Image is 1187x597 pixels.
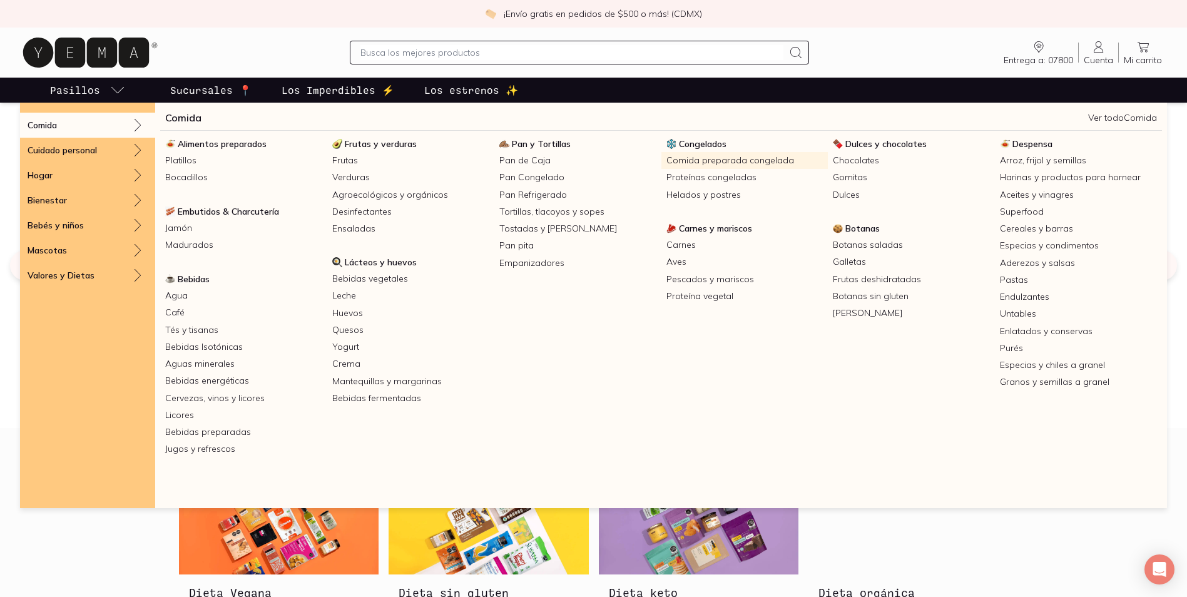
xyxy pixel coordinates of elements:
[327,339,494,355] a: Yogurt
[28,145,97,156] p: Cuidado personal
[833,223,843,233] img: Botanas
[327,355,494,372] a: Crema
[1119,39,1167,66] a: Mi carrito
[389,484,589,574] img: Dieta sin gluten
[165,110,201,125] a: Comida
[160,152,327,169] a: Platillos
[995,305,1162,322] a: Untables
[282,83,394,98] p: Los Imperdibles ⚡️
[160,136,327,152] a: Alimentos preparadosAlimentos preparados
[165,139,175,149] img: Alimentos preparados
[808,484,1009,574] img: Dieta orgánica
[160,304,327,321] a: Café
[494,255,661,272] a: Empanizadores
[995,152,1162,169] a: Arroz, frijol y semillas
[422,78,521,103] a: Los estrenos ✨
[828,186,995,203] a: Dulces
[345,257,417,268] span: Lácteos y huevos
[327,254,494,270] a: Lácteos y huevosLácteos y huevos
[494,169,661,186] a: Pan Congelado
[661,136,828,152] a: CongeladosCongelados
[327,169,494,186] a: Verduras
[995,255,1162,272] a: Aderezos y salsas
[995,237,1162,254] a: Especias y condimentos
[599,484,799,574] img: Dieta keto
[28,270,94,281] p: Valores y Dietas
[28,220,84,231] p: Bebés y niños
[160,271,327,287] a: BebidasBebidas
[828,152,995,169] a: Chocolates
[995,272,1162,288] a: Pastas
[1084,54,1113,66] span: Cuenta
[160,372,327,389] a: Bebidas energéticas
[995,288,1162,305] a: Endulzantes
[1144,554,1174,584] div: Open Intercom Messenger
[666,139,676,149] img: Congelados
[833,139,843,149] img: Dulces y chocolates
[995,340,1162,357] a: Purés
[828,136,995,152] a: Dulces y chocolatesDulces y chocolates
[512,138,571,150] span: Pan y Tortillas
[995,186,1162,203] a: Aceites y vinagres
[160,407,327,424] a: Licores
[327,305,494,322] a: Huevos
[160,287,327,304] a: Agua
[170,83,252,98] p: Sucursales 📍
[661,271,828,288] a: Pescados y mariscos
[661,237,828,253] a: Carnes
[360,45,783,60] input: Busca los mejores productos
[666,223,676,233] img: Carnes y mariscos
[327,203,494,220] a: Desinfectantes
[494,203,661,220] a: Tortillas, tlacoyos y sopes
[661,169,828,186] a: Proteínas congeladas
[327,220,494,237] a: Ensaladas
[28,245,67,256] p: Mascotas
[327,136,494,152] a: Frutas y verdurasFrutas y verduras
[828,169,995,186] a: Gomitas
[828,271,995,288] a: Frutas deshidratadas
[332,257,342,267] img: Lácteos y huevos
[160,441,327,457] a: Jugos y refrescos
[160,169,327,186] a: Bocadillos
[178,273,210,285] span: Bebidas
[995,203,1162,220] a: Superfood
[327,390,494,407] a: Bebidas fermentadas
[332,139,342,149] img: Frutas y verduras
[828,288,995,305] a: Botanas sin gluten
[327,373,494,390] a: Mantequillas y margarinas
[327,270,494,287] a: Bebidas vegetales
[28,170,53,181] p: Hogar
[494,152,661,169] a: Pan de Caja
[845,138,927,150] span: Dulces y chocolates
[279,78,397,103] a: Los Imperdibles ⚡️
[28,195,67,206] p: Bienestar
[48,78,128,103] a: pasillo-todos-link
[327,186,494,203] a: Agroecológicos y orgánicos
[995,374,1162,390] a: Granos y semillas a granel
[1000,139,1010,149] img: Despensa
[661,253,828,270] a: Aves
[160,355,327,372] a: Aguas minerales
[327,287,494,304] a: Leche
[50,83,100,98] p: Pasillos
[1124,54,1162,66] span: Mi carrito
[494,136,661,152] a: Pan y TortillasPan y Tortillas
[845,223,880,234] span: Botanas
[679,223,752,234] span: Carnes y mariscos
[995,357,1162,374] a: Especias y chiles a granel
[165,274,175,284] img: Bebidas
[160,424,327,441] a: Bebidas preparadas
[828,305,995,322] a: [PERSON_NAME]
[327,322,494,339] a: Quesos
[168,78,254,103] a: Sucursales 📍
[661,152,828,169] a: Comida preparada congelada
[499,139,509,149] img: Pan y Tortillas
[160,322,327,339] a: Tés y tisanas
[485,8,496,19] img: check
[160,237,327,253] a: Madurados
[160,203,327,220] a: Embutidos & CharcuteríaEmbutidos & Charcutería
[661,288,828,305] a: Proteína vegetal
[424,83,518,98] p: Los estrenos ✨
[179,484,379,574] img: Dieta Vegana
[995,323,1162,340] a: Enlatados y conservas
